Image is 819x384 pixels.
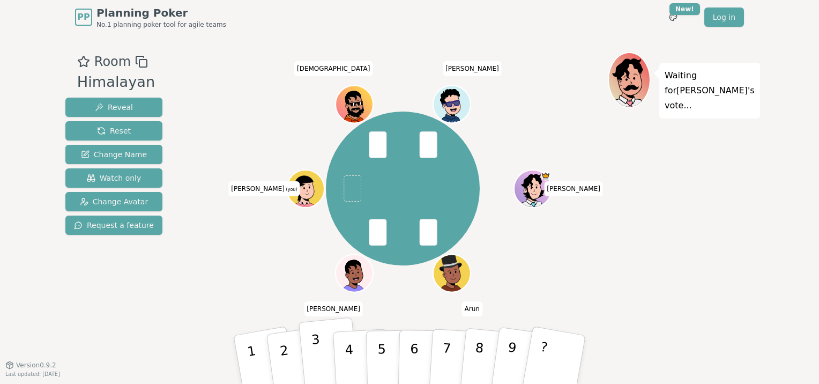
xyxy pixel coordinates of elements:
span: (you) [285,187,297,192]
span: Lokesh is the host [541,171,550,181]
span: Click to change your name [544,181,603,196]
div: New! [669,3,700,15]
span: Version 0.9.2 [16,361,56,370]
span: Click to change your name [462,301,482,316]
span: PP [77,11,90,24]
a: Log in [704,8,744,27]
span: Reset [97,125,131,136]
button: Click to change your avatar [288,171,323,206]
span: Request a feature [74,220,154,231]
span: Click to change your name [443,61,502,76]
span: Click to change your name [294,61,373,76]
div: Himalayan [77,71,155,93]
p: Waiting for [PERSON_NAME] 's vote... [665,68,755,113]
span: No.1 planning poker tool for agile teams [96,20,226,29]
button: Reset [65,121,162,141]
span: Change Name [81,149,147,160]
button: Version0.9.2 [5,361,56,370]
a: PPPlanning PokerNo.1 planning poker tool for agile teams [75,5,226,29]
button: Reveal [65,98,162,117]
button: Watch only [65,168,162,188]
button: Request a feature [65,216,162,235]
span: Last updated: [DATE] [5,371,60,377]
span: Planning Poker [96,5,226,20]
button: Add as favourite [77,52,90,71]
span: Change Avatar [80,196,148,207]
span: Room [94,52,131,71]
span: Click to change your name [304,301,363,316]
span: Reveal [95,102,133,113]
span: Watch only [87,173,142,183]
button: Change Name [65,145,162,164]
button: New! [664,8,683,27]
button: Change Avatar [65,192,162,211]
span: Click to change your name [228,181,300,196]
